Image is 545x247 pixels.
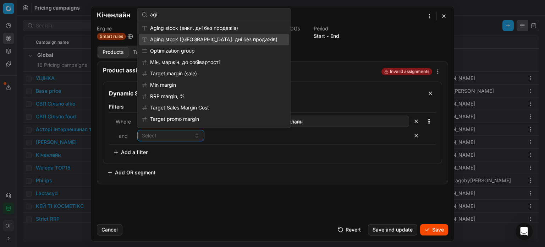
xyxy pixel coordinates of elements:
[326,32,329,39] span: -
[150,7,286,22] input: Search options...
[139,102,289,113] div: Target Sales Margin Cost
[103,67,380,73] div: Product assignment
[314,26,339,31] dt: Period
[97,224,122,235] button: Cancel
[108,87,422,99] input: Segment
[139,34,289,45] div: Aging stock ([GEOGRAPHIC_DATA]. дні без продажів)
[103,167,160,178] button: Add OR segment
[368,224,417,235] button: Save and update
[97,26,133,31] dt: Engine
[139,68,289,79] div: Target margin (sale)
[139,113,289,125] div: Target promo margin
[128,47,155,57] button: Tactics
[334,224,365,235] button: Revert
[314,32,325,39] button: Start
[139,91,289,102] div: RRP margin, %
[139,79,289,91] div: Min margin
[381,68,432,75] span: Invalid assignments
[142,132,156,139] span: Select
[119,133,128,139] span: and
[137,21,290,128] div: Suggestions
[139,45,289,57] div: Optimization group
[109,146,152,158] button: Add a filter
[98,47,128,57] button: Products
[109,103,436,110] label: Filters
[420,224,448,235] button: Save
[139,22,289,34] div: Aging stock (викл. дні без продажів)
[97,12,130,18] h2: Кіченлайн
[116,118,131,124] span: Where
[97,33,126,40] span: Smart rules
[330,32,339,39] button: End
[139,57,289,68] div: Мін. маржін. до собівартості
[139,125,289,136] div: Target margin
